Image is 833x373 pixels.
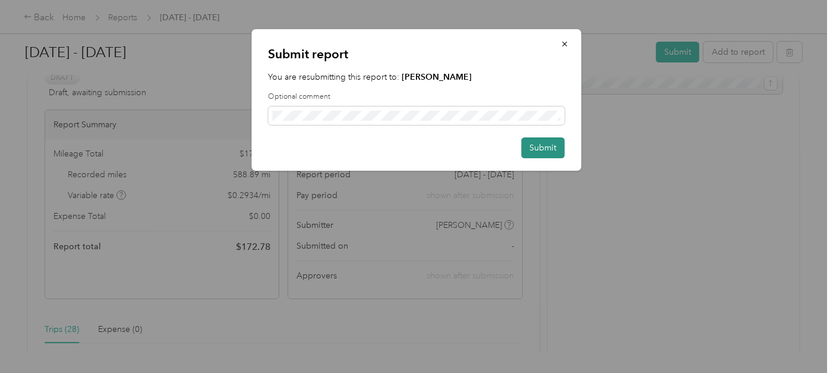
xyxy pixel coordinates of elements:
strong: [PERSON_NAME] [402,72,472,82]
label: Optional comment [269,92,565,102]
p: Submit report [269,46,565,62]
p: You are resubmitting this report to: [269,71,565,83]
iframe: Everlance-gr Chat Button Frame [766,306,833,373]
button: Submit [522,137,565,158]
